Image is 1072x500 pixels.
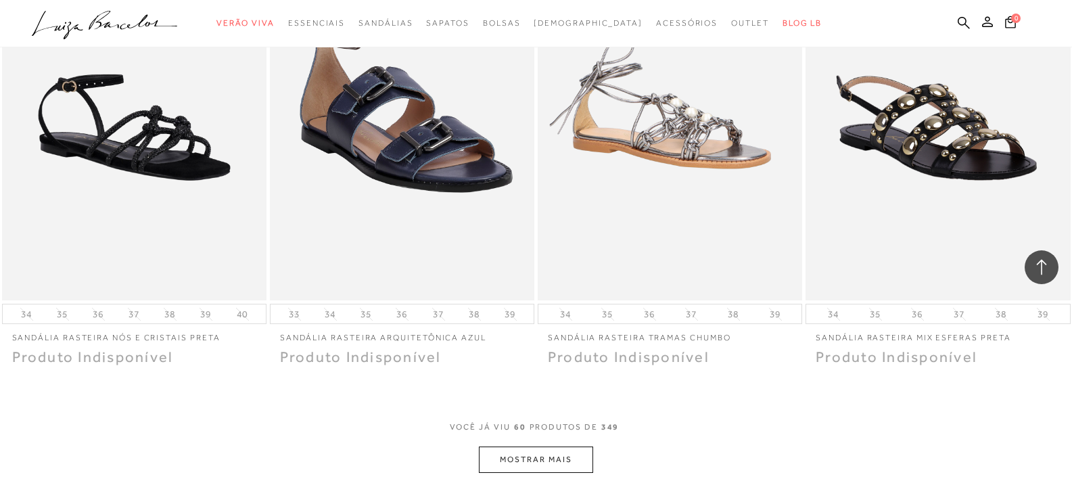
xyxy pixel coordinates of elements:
span: [DEMOGRAPHIC_DATA] [534,18,643,28]
span: Sandálias [358,18,413,28]
button: 37 [124,308,143,321]
button: 39 [766,308,785,321]
button: 35 [356,308,375,321]
a: categoryNavScreenReaderText [426,11,469,36]
a: Sandália rasteira arquitetônica azul [270,324,534,344]
span: Acessórios [656,18,718,28]
button: 37 [950,308,969,321]
button: 39 [500,308,519,321]
span: 60 [514,422,526,447]
span: VOCê JÁ VIU [450,422,511,433]
a: BLOG LB [783,11,822,36]
button: 36 [89,308,108,321]
a: SANDÁLIA RASTEIRA TRAMAS CHUMBO [538,324,802,344]
span: 349 [601,422,620,447]
span: Produto Indisponível [12,348,174,365]
span: Bolsas [483,18,521,28]
a: Sandália rasteira nós e cristais preta [2,324,266,344]
span: Produto Indisponível [280,348,442,365]
button: 34 [17,308,36,321]
button: 34 [824,308,843,321]
span: Verão Viva [216,18,275,28]
a: categoryNavScreenReaderText [216,11,275,36]
button: 35 [53,308,72,321]
span: Produto Indisponível [816,348,977,365]
button: 38 [465,308,484,321]
span: Essenciais [288,18,345,28]
a: noSubCategoriesText [534,11,643,36]
button: 40 [233,308,252,321]
button: 35 [866,308,885,321]
button: 33 [285,308,304,321]
button: 39 [196,308,215,321]
span: Sapatos [426,18,469,28]
a: categoryNavScreenReaderText [288,11,345,36]
button: 38 [992,308,1010,321]
button: 37 [682,308,701,321]
span: Produto Indisponível [548,348,709,365]
button: 36 [908,308,927,321]
span: PRODUTOS DE [530,422,598,433]
button: 34 [321,308,340,321]
button: 34 [556,308,575,321]
button: 37 [429,308,448,321]
button: 35 [598,308,617,321]
button: MOSTRAR MAIS [479,447,592,473]
button: 39 [1033,308,1052,321]
span: BLOG LB [783,18,822,28]
a: Sandália rasteira mix esferas preta [806,324,1070,344]
span: 0 [1011,14,1021,23]
button: 36 [392,308,411,321]
span: Outlet [731,18,769,28]
button: 38 [160,308,179,321]
button: 36 [640,308,659,321]
button: 38 [724,308,743,321]
a: categoryNavScreenReaderText [483,11,521,36]
a: categoryNavScreenReaderText [731,11,769,36]
a: categoryNavScreenReaderText [656,11,718,36]
button: 0 [1001,15,1020,33]
a: categoryNavScreenReaderText [358,11,413,36]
